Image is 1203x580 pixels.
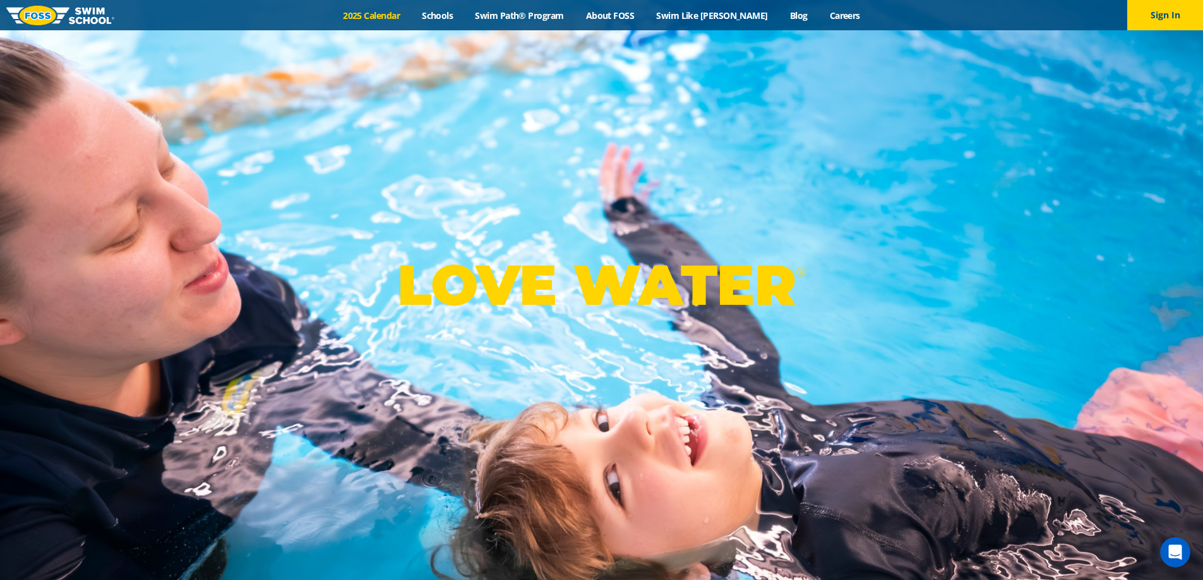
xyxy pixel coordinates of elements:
[796,264,806,280] sup: ®
[411,9,464,21] a: Schools
[1160,537,1190,567] iframe: Intercom live chat
[818,9,871,21] a: Careers
[779,9,818,21] a: Blog
[575,9,645,21] a: About FOSS
[397,251,806,319] p: LOVE WATER
[332,9,411,21] a: 2025 Calendar
[464,9,575,21] a: Swim Path® Program
[6,6,114,25] img: FOSS Swim School Logo
[645,9,779,21] a: Swim Like [PERSON_NAME]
